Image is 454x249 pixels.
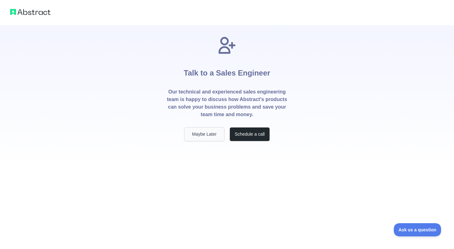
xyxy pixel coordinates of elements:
button: Schedule a call [230,127,270,141]
img: Abstract logo [10,8,50,16]
iframe: Toggle Customer Support [394,223,441,236]
button: Maybe Later [184,127,224,141]
h1: Talk to a Sales Engineer [184,55,270,88]
p: Our technical and experienced sales engineering team is happy to discuss how Abstract's products ... [166,88,288,118]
